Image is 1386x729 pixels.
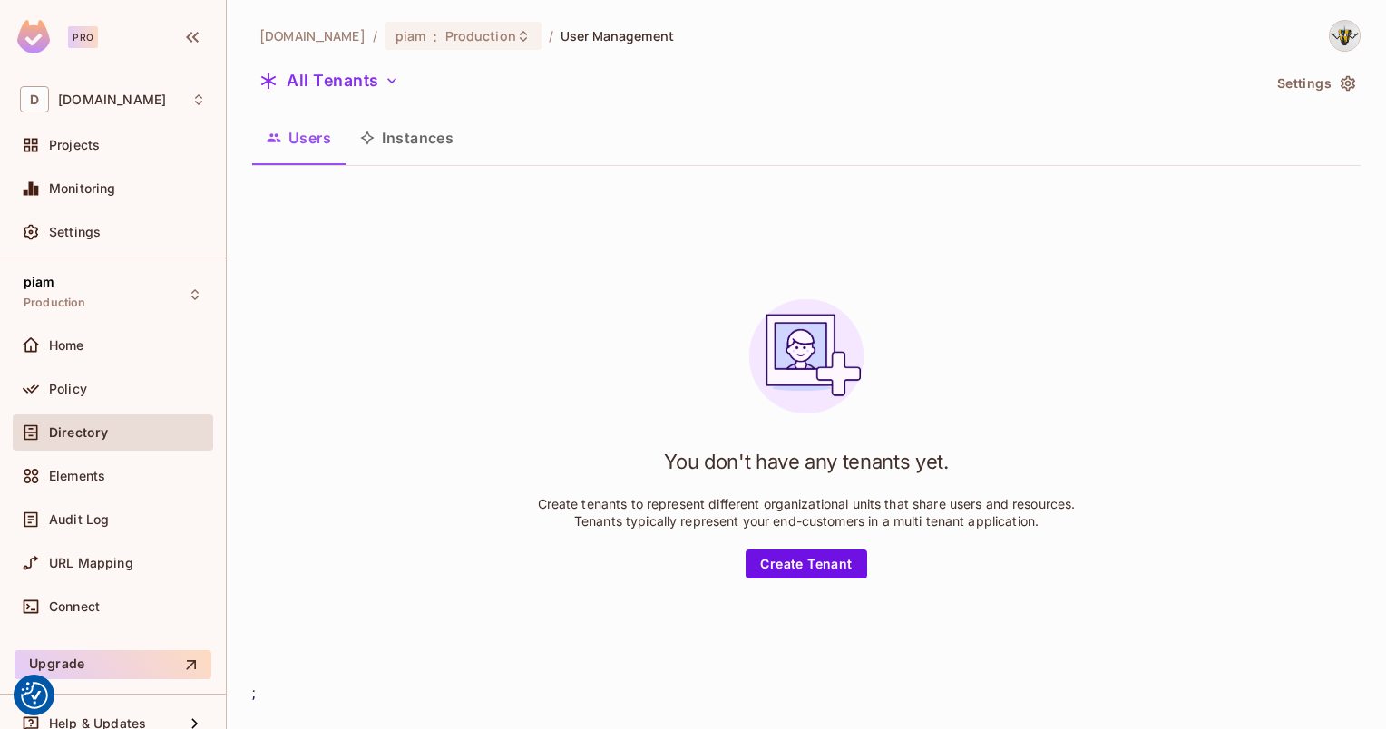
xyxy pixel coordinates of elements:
li: / [549,27,553,44]
span: piam [24,275,55,289]
span: : [432,29,438,44]
span: Home [49,338,84,353]
span: Connect [49,599,100,614]
span: Projects [49,138,100,152]
span: piam [395,27,426,44]
button: All Tenants [252,66,406,95]
span: Production [445,27,516,44]
span: Production [24,296,86,310]
span: URL Mapping [49,556,133,570]
span: D [20,86,49,112]
div: Pro [68,26,98,48]
button: Consent Preferences [21,682,48,709]
span: Audit Log [49,512,109,527]
span: Workspace: datev.de [58,92,166,107]
img: Revisit consent button [21,682,48,709]
span: User Management [561,27,674,44]
span: Elements [49,469,105,483]
img: SReyMgAAAABJRU5ErkJggg== [17,20,50,53]
span: the active workspace [259,27,366,44]
button: Users [252,115,346,160]
button: Settings [1270,69,1361,98]
span: Monitoring [49,181,116,196]
li: / [373,27,377,44]
img: Hartmann, Patrick [1330,21,1360,51]
div: ; [252,180,1361,705]
span: Directory [49,425,108,440]
button: Upgrade [15,650,211,679]
button: Create Tenant [746,549,866,578]
span: Settings [49,225,101,239]
span: Policy [49,382,87,396]
h1: You don't have any tenants yet. [664,448,948,475]
p: Create tenants to represent different organizational units that share users and resources. Tenant... [534,495,1079,530]
button: Instances [346,115,468,160]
